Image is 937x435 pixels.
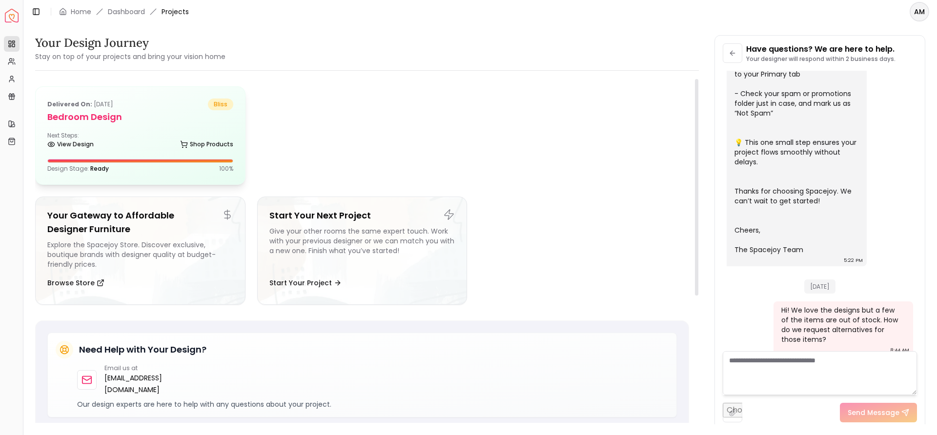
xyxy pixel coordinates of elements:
[844,256,863,265] div: 5:22 PM
[79,343,206,356] h5: Need Help with Your Design?
[746,43,896,55] p: Have questions? We are here to help.
[47,132,233,151] div: Next Steps:
[47,100,92,108] b: Delivered on:
[180,138,233,151] a: Shop Products
[890,345,909,355] div: 8:44 AM
[911,3,928,20] span: AM
[47,273,104,293] button: Browse Store
[219,165,233,173] p: 100 %
[59,7,189,17] nav: breadcrumb
[208,99,233,110] span: bliss
[35,52,225,61] small: Stay on top of your projects and bring your vision home
[269,209,455,222] h5: Start Your Next Project
[47,99,113,110] p: [DATE]
[108,7,145,17] a: Dashboard
[5,9,19,22] a: Spacejoy
[162,7,189,17] span: Projects
[47,165,109,173] p: Design Stage:
[47,209,233,236] h5: Your Gateway to Affordable Designer Furniture
[269,226,455,269] div: Give your other rooms the same expert touch. Work with your previous designer or we can match you...
[104,364,213,372] p: Email us at
[71,7,91,17] a: Home
[804,279,835,294] span: [DATE]
[35,35,225,51] h3: Your Design Journey
[257,197,468,305] a: Start Your Next ProjectGive your other rooms the same expert touch. Work with your previous desig...
[104,372,213,395] a: [EMAIL_ADDRESS][DOMAIN_NAME]
[269,273,342,293] button: Start Your Project
[781,305,904,344] div: Hi! We love the designs but a few of the items are out of stock. How do we request alternatives f...
[746,55,896,63] p: Your designer will respond within 2 business days.
[77,399,669,409] p: Our design experts are here to help with any questions about your project.
[47,138,94,151] a: View Design
[35,197,245,305] a: Your Gateway to Affordable Designer FurnitureExplore the Spacejoy Store. Discover exclusive, bout...
[47,240,233,269] div: Explore the Spacejoy Store. Discover exclusive, boutique brands with designer quality at budget-f...
[47,110,233,124] h5: Bedroom design
[910,2,929,21] button: AM
[5,9,19,22] img: Spacejoy Logo
[90,164,109,173] span: Ready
